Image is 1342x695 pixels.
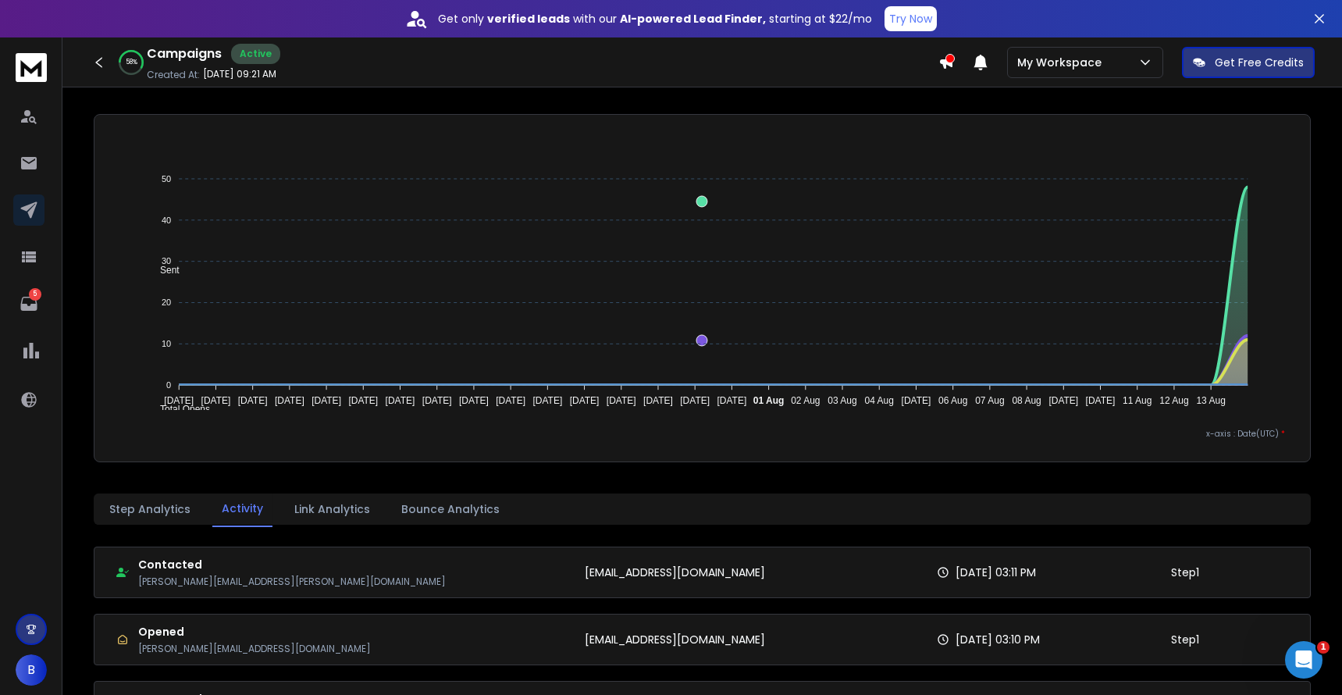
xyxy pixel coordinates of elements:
[16,53,47,82] img: logo
[938,395,967,406] tspan: 06 Aug
[238,395,268,406] tspan: [DATE]
[1160,395,1189,406] tspan: 12 Aug
[865,395,894,406] tspan: 04 Aug
[620,11,766,27] strong: AI-powered Lead Finder,
[1171,632,1199,647] p: Step 1
[138,643,371,655] p: [PERSON_NAME][EMAIL_ADDRESS][DOMAIN_NAME]
[162,298,171,307] tspan: 20
[1215,55,1304,70] p: Get Free Credits
[29,288,41,301] p: 5
[1017,55,1108,70] p: My Workspace
[422,395,452,406] tspan: [DATE]
[1285,641,1322,679] iframe: Intercom live chat
[717,395,747,406] tspan: [DATE]
[533,395,563,406] tspan: [DATE]
[392,492,509,526] button: Bounce Analytics
[1317,641,1330,654] span: 1
[956,565,1036,580] p: [DATE] 03:11 PM
[681,395,710,406] tspan: [DATE]
[148,265,180,276] span: Sent
[570,395,600,406] tspan: [DATE]
[162,174,171,184] tspan: 50
[1171,565,1199,580] p: Step 1
[119,428,1285,440] p: x-axis : Date(UTC)
[497,395,526,406] tspan: [DATE]
[138,557,446,572] h1: Contacted
[275,395,304,406] tspan: [DATE]
[459,395,489,406] tspan: [DATE]
[1013,395,1041,406] tspan: 08 Aug
[212,491,272,527] button: Activity
[791,395,820,406] tspan: 02 Aug
[1049,395,1079,406] tspan: [DATE]
[585,632,765,647] p: [EMAIL_ADDRESS][DOMAIN_NAME]
[162,256,171,266] tspan: 30
[753,395,785,406] tspan: 01 Aug
[312,395,342,406] tspan: [DATE]
[976,395,1005,406] tspan: 07 Aug
[956,632,1040,647] p: [DATE] 03:10 PM
[1123,395,1152,406] tspan: 11 Aug
[231,44,280,64] div: Active
[607,395,636,406] tspan: [DATE]
[126,58,137,67] p: 58 %
[643,395,673,406] tspan: [DATE]
[138,576,446,588] p: [PERSON_NAME][EMAIL_ADDRESS][PERSON_NAME][DOMAIN_NAME]
[889,11,932,27] p: Try Now
[487,11,570,27] strong: verified leads
[1197,395,1226,406] tspan: 13 Aug
[349,395,379,406] tspan: [DATE]
[902,395,931,406] tspan: [DATE]
[201,395,231,406] tspan: [DATE]
[13,288,44,319] a: 5
[16,654,47,686] button: B
[285,492,379,526] button: Link Analytics
[138,624,371,640] h1: Opened
[162,339,171,348] tspan: 10
[148,404,210,415] span: Total Opens
[147,69,200,81] p: Created At:
[147,45,222,63] h1: Campaigns
[165,395,194,406] tspan: [DATE]
[203,68,276,80] p: [DATE] 09:21 AM
[585,565,765,580] p: [EMAIL_ADDRESS][DOMAIN_NAME]
[885,6,937,31] button: Try Now
[162,216,171,225] tspan: 40
[166,380,171,390] tspan: 0
[1182,47,1315,78] button: Get Free Credits
[1086,395,1116,406] tspan: [DATE]
[100,492,200,526] button: Step Analytics
[386,395,415,406] tspan: [DATE]
[438,11,872,27] p: Get only with our starting at $22/mo
[828,395,857,406] tspan: 03 Aug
